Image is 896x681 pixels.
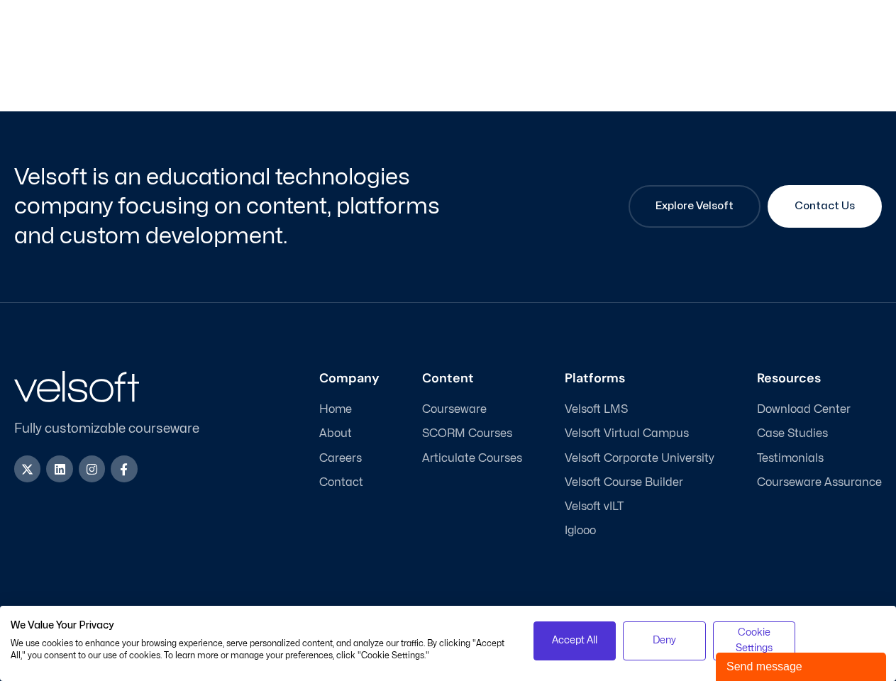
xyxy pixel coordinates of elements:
[565,476,714,489] a: Velsoft Course Builder
[319,452,362,465] span: Careers
[565,524,596,538] span: Iglooo
[319,403,380,416] a: Home
[629,185,761,228] a: Explore Velsoft
[14,419,223,438] p: Fully customizable courseware
[656,198,734,215] span: Explore Velsoft
[795,198,855,215] span: Contact Us
[716,650,889,681] iframe: chat widget
[552,633,597,648] span: Accept All
[319,403,352,416] span: Home
[565,427,714,441] a: Velsoft Virtual Campus
[565,524,714,538] a: Iglooo
[319,427,380,441] a: About
[768,185,882,228] a: Contact Us
[565,452,714,465] a: Velsoft Corporate University
[757,427,882,441] a: Case Studies
[565,500,624,514] span: Velsoft vILT
[319,476,380,489] a: Contact
[319,427,352,441] span: About
[653,633,676,648] span: Deny
[565,500,714,514] a: Velsoft vILT
[565,403,714,416] a: Velsoft LMS
[757,427,828,441] span: Case Studies
[422,427,522,441] a: SCORM Courses
[757,476,882,489] a: Courseware Assurance
[422,452,522,465] a: Articulate Courses
[11,638,512,662] p: We use cookies to enhance your browsing experience, serve personalized content, and analyze our t...
[422,371,522,387] h3: Content
[533,621,616,660] button: Accept all cookies
[319,476,363,489] span: Contact
[757,452,882,465] a: Testimonials
[319,371,380,387] h3: Company
[722,625,787,657] span: Cookie Settings
[565,476,683,489] span: Velsoft Course Builder
[623,621,706,660] button: Deny all cookies
[422,403,487,416] span: Courseware
[422,427,512,441] span: SCORM Courses
[757,371,882,387] h3: Resources
[757,452,824,465] span: Testimonials
[565,403,628,416] span: Velsoft LMS
[757,403,882,416] a: Download Center
[713,621,796,660] button: Adjust cookie preferences
[11,619,512,632] h2: We Value Your Privacy
[565,427,689,441] span: Velsoft Virtual Campus
[422,403,522,416] a: Courseware
[565,371,714,387] h3: Platforms
[14,162,445,251] h2: Velsoft is an educational technologies company focusing on content, platforms and custom developm...
[319,452,380,465] a: Careers
[757,403,851,416] span: Download Center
